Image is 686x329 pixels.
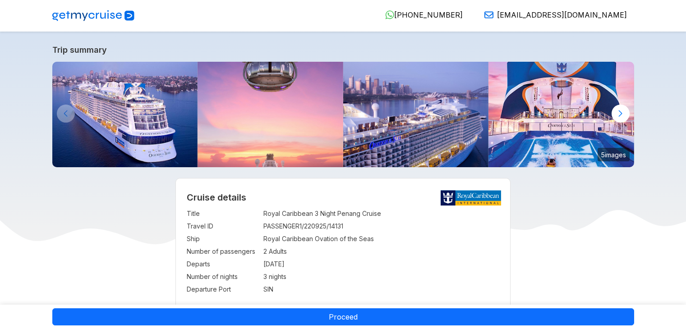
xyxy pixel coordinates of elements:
[259,270,263,283] td: :
[263,270,499,283] td: 3 nights
[187,220,259,233] td: Travel ID
[497,10,627,19] span: [EMAIL_ADDRESS][DOMAIN_NAME]
[187,245,259,258] td: Number of passengers
[187,207,259,220] td: Title
[52,45,634,55] a: Trip summary
[52,308,634,325] button: Proceed
[263,283,499,296] td: SIN
[488,62,634,167] img: ovation-of-the-seas-flowrider-sunset.jpg
[385,10,394,19] img: WhatsApp
[477,10,627,19] a: [EMAIL_ADDRESS][DOMAIN_NAME]
[263,258,499,270] td: [DATE]
[259,258,263,270] td: :
[187,258,259,270] td: Departs
[343,62,489,167] img: ovation-of-the-seas-departing-from-sydney.jpg
[263,245,499,258] td: 2 Adults
[259,233,263,245] td: :
[187,233,259,245] td: Ship
[259,245,263,258] td: :
[187,192,499,203] h2: Cruise details
[187,270,259,283] td: Number of nights
[484,10,493,19] img: Email
[378,10,463,19] a: [PHONE_NUMBER]
[259,207,263,220] td: :
[259,220,263,233] td: :
[187,283,259,296] td: Departure Port
[263,207,499,220] td: Royal Caribbean 3 Night Penang Cruise
[198,62,343,167] img: north-star-sunset-ovation-of-the-seas.jpg
[259,283,263,296] td: :
[598,148,630,161] small: 5 images
[52,62,198,167] img: ovation-exterior-back-aerial-sunset-port-ship.jpg
[263,220,499,233] td: PASSENGER1/220925/14131
[394,10,463,19] span: [PHONE_NUMBER]
[263,233,499,245] td: Royal Caribbean Ovation of the Seas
